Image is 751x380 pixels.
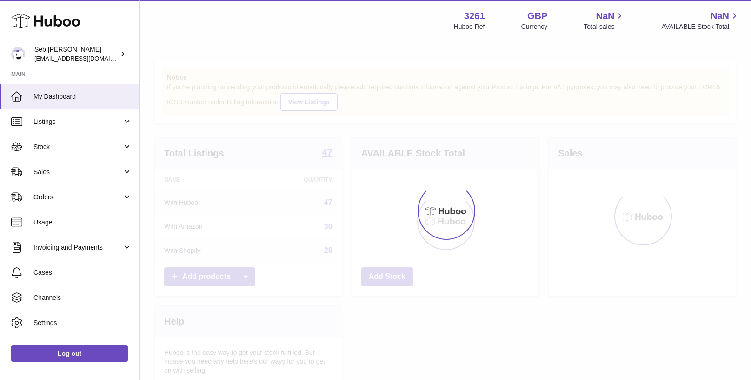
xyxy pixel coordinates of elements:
[11,47,25,61] img: ecom@bravefoods.co.uk
[661,10,740,31] a: NaN AVAILABLE Stock Total
[33,92,132,101] span: My Dashboard
[33,319,132,327] span: Settings
[527,10,547,22] strong: GBP
[711,10,729,22] span: NaN
[34,54,137,62] span: [EMAIL_ADDRESS][DOMAIN_NAME]
[584,22,625,31] span: Total sales
[33,142,122,151] span: Stock
[33,243,122,252] span: Invoicing and Payments
[33,168,122,176] span: Sales
[33,193,122,202] span: Orders
[454,22,485,31] div: Huboo Ref
[11,345,128,362] a: Log out
[584,10,625,31] a: NaN Total sales
[464,10,485,22] strong: 3261
[521,22,548,31] div: Currency
[33,117,122,126] span: Listings
[33,218,132,227] span: Usage
[33,268,132,277] span: Cases
[33,293,132,302] span: Channels
[34,45,118,63] div: Seb [PERSON_NAME]
[596,10,614,22] span: NaN
[661,22,740,31] span: AVAILABLE Stock Total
